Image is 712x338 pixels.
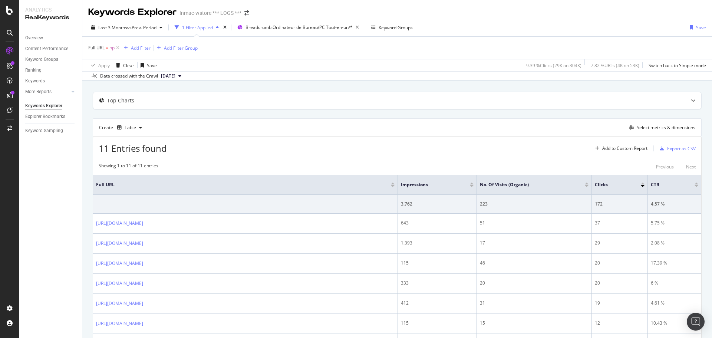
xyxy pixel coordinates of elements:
[25,66,42,74] div: Ranking
[649,62,706,69] div: Switch back to Simple mode
[696,24,706,31] div: Save
[595,320,645,326] div: 12
[480,300,589,306] div: 31
[96,240,143,247] a: [URL][DOMAIN_NAME]
[25,77,45,85] div: Keywords
[127,24,156,31] span: vs Prev. Period
[182,24,213,31] div: 1 Filter Applied
[222,24,228,31] div: times
[96,181,380,188] span: Full URL
[595,240,645,246] div: 29
[107,97,134,104] div: Top Charts
[687,313,705,331] div: Open Intercom Messenger
[686,164,696,170] div: Next
[138,59,157,71] button: Save
[25,56,58,63] div: Keyword Groups
[646,59,706,71] button: Switch back to Simple mode
[109,43,115,53] span: hp
[651,320,698,326] div: 10.43 %
[25,34,43,42] div: Overview
[651,300,698,306] div: 4.61 %
[595,181,630,188] span: Clicks
[25,45,68,53] div: Content Performance
[121,43,151,52] button: Add Filter
[401,220,474,226] div: 643
[656,163,674,171] button: Previous
[25,34,77,42] a: Overview
[96,320,143,327] a: [URL][DOMAIN_NAME]
[379,24,413,31] div: Keyword Groups
[686,163,696,171] button: Next
[657,142,696,154] button: Export as CSV
[401,201,474,207] div: 3,762
[368,22,416,33] button: Keyword Groups
[687,22,706,33] button: Save
[480,260,589,266] div: 46
[595,280,645,286] div: 20
[526,62,581,69] div: 9.39 % Clicks ( 29K on 304K )
[154,43,198,52] button: Add Filter Group
[99,122,145,134] div: Create
[595,300,645,306] div: 19
[651,260,698,266] div: 17.39 %
[25,113,65,121] div: Explorer Bookmarks
[88,22,165,33] button: Last 3 MonthsvsPrev. Period
[25,13,76,22] div: RealKeywords
[25,66,77,74] a: Ranking
[100,73,158,79] div: Data crossed with the Crawl
[25,77,77,85] a: Keywords
[651,181,683,188] span: CTR
[125,125,136,130] div: Table
[123,62,134,69] div: Clear
[667,145,696,152] div: Export as CSV
[25,102,77,110] a: Keywords Explorer
[595,201,645,207] div: 172
[96,300,143,307] a: [URL][DOMAIN_NAME]
[244,10,249,16] div: arrow-right-arrow-left
[99,163,158,171] div: Showing 1 to 11 of 11 entries
[172,22,222,33] button: 1 Filter Applied
[113,59,134,71] button: Clear
[401,240,474,246] div: 1,393
[651,240,698,246] div: 2.08 %
[25,88,69,96] a: More Reports
[480,240,589,246] div: 17
[651,220,698,226] div: 5.75 %
[245,24,353,30] span: Breadcrumb: Ordinateur de Bureau/PC Tout-en-un/*
[592,142,647,154] button: Add to Custom Report
[656,164,674,170] div: Previous
[25,56,77,63] a: Keyword Groups
[401,280,474,286] div: 333
[401,320,474,326] div: 115
[147,62,157,69] div: Save
[480,220,589,226] div: 51
[595,220,645,226] div: 37
[106,45,108,51] span: =
[25,45,77,53] a: Content Performance
[25,88,52,96] div: More Reports
[96,220,143,227] a: [URL][DOMAIN_NAME]
[591,62,639,69] div: 7.82 % URLs ( 4K on 53K )
[401,300,474,306] div: 412
[96,260,143,267] a: [URL][DOMAIN_NAME]
[480,280,589,286] div: 20
[25,113,77,121] a: Explorer Bookmarks
[88,59,110,71] button: Apply
[98,62,110,69] div: Apply
[602,146,647,151] div: Add to Custom Report
[234,22,362,33] button: Breadcrumb:Ordinateur de Bureau/PC Tout-en-un/*
[25,127,63,135] div: Keyword Sampling
[161,73,175,79] span: 2025 Sep. 1st
[99,142,167,154] span: 11 Entries found
[626,123,695,132] button: Select metrics & dimensions
[98,24,127,31] span: Last 3 Months
[164,45,198,51] div: Add Filter Group
[25,127,77,135] a: Keyword Sampling
[25,6,76,13] div: Analytics
[88,45,105,51] span: Full URL
[480,320,589,326] div: 15
[401,181,459,188] span: Impressions
[25,102,62,110] div: Keywords Explorer
[480,181,574,188] span: No. of Visits (Organic)
[480,201,589,207] div: 223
